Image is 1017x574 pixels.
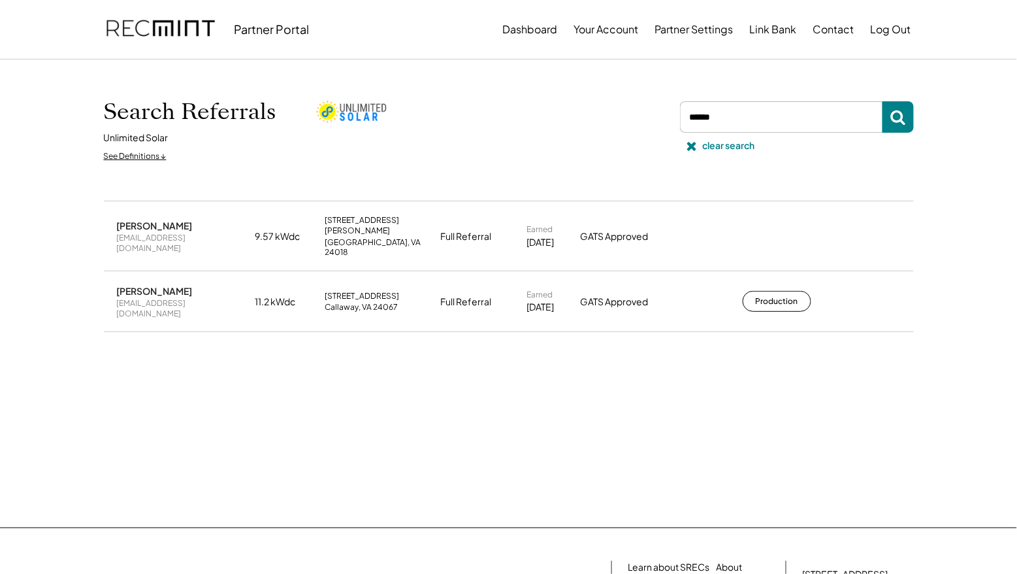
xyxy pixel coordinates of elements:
img: recmint-logotype%403x.png [106,7,215,52]
button: Partner Settings [655,16,734,42]
div: GATS Approved [581,295,679,309]
div: GATS Approved [581,230,679,243]
button: Dashboard [503,16,558,42]
div: [PERSON_NAME] [117,220,193,231]
button: Link Bank [750,16,797,42]
div: Callaway, VA 24067 [325,302,398,312]
div: Partner Portal [234,22,310,37]
div: See Definitions ↓ [104,151,167,162]
div: [DATE] [527,236,555,249]
img: unlimited-solar.png [315,100,387,124]
div: [GEOGRAPHIC_DATA], VA 24018 [325,237,433,258]
a: About [717,561,743,574]
button: Production [743,291,811,312]
button: Contact [813,16,854,42]
div: [EMAIL_ADDRESS][DOMAIN_NAME] [117,233,248,253]
div: Full Referral [441,295,492,309]
button: Your Account [574,16,639,42]
a: Learn about SRECs [628,561,710,574]
button: Log Out [871,16,911,42]
div: [STREET_ADDRESS] [325,291,400,301]
div: [DATE] [527,301,555,314]
div: Earned [527,224,553,235]
div: [PERSON_NAME] [117,285,193,297]
div: Full Referral [441,230,492,243]
div: [EMAIL_ADDRESS][DOMAIN_NAME] [117,298,248,318]
div: Unlimited Solar [104,131,169,144]
div: Earned [527,290,553,300]
div: clear search [703,139,755,152]
h1: Search Referrals [104,98,276,126]
div: 11.2 kWdc [255,295,317,309]
div: 9.57 kWdc [255,230,317,243]
div: [STREET_ADDRESS][PERSON_NAME] [325,215,433,235]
